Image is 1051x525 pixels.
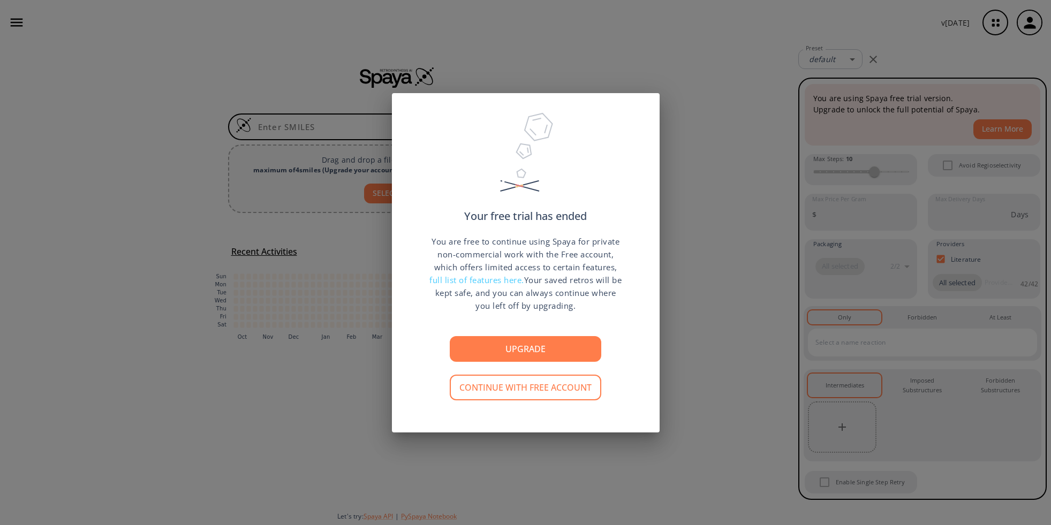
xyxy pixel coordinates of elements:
[429,235,622,312] p: You are free to continue using Spaya for private non-commercial work with the Free account, which...
[429,275,524,285] span: full list of features here.
[495,109,556,211] img: Trial Ended
[450,375,601,400] button: Continue with free account
[464,211,587,222] p: Your free trial has ended
[450,336,601,362] button: Upgrade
